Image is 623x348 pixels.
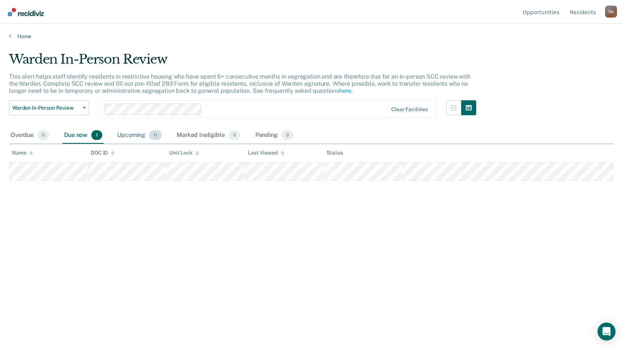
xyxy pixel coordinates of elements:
p: This alert helps staff identify residents in restrictive housing who have spent 6+ consecutive mo... [9,73,471,94]
button: Warden In-Person Review [9,100,89,115]
span: 0 [37,130,49,140]
button: Profile dropdown button [605,6,617,18]
a: here [339,87,351,94]
img: Recidiviz [8,8,44,16]
div: Name [12,150,33,156]
div: Warden In-Person Review [9,52,476,73]
span: 11 [149,130,162,140]
span: 1 [91,130,102,140]
a: Home [9,33,614,40]
div: Due now1 [63,127,104,144]
div: DOC ID [91,150,115,156]
div: Pending0 [254,127,295,144]
div: Status [326,150,343,156]
div: D B [605,6,617,18]
div: Marked Ineligible0 [175,127,242,144]
div: Last Viewed [248,150,284,156]
span: Warden In-Person Review [12,105,80,111]
span: 0 [282,130,293,140]
div: Upcoming11 [116,127,163,144]
div: Open Intercom Messenger [598,323,616,341]
div: Overdue0 [9,127,51,144]
span: 0 [228,130,240,140]
div: Clear facilities [391,106,428,113]
div: Unit Lock [169,150,199,156]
